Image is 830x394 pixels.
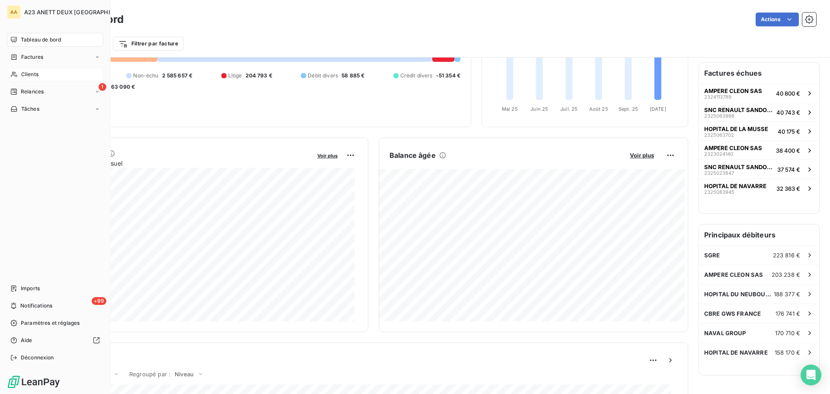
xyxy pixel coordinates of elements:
span: Déconnexion [21,354,54,362]
span: -63 090 € [109,83,135,91]
span: 58 885 € [342,72,364,80]
span: 38 400 € [776,147,800,154]
span: 203 238 € [772,271,800,278]
tspan: Août 25 [589,106,608,112]
span: 2325063998 [704,113,734,119]
span: Factures [21,53,43,61]
span: Voir plus [630,152,654,159]
span: +99 [92,297,106,305]
div: AA [7,5,21,19]
span: 158 170 € [775,349,800,356]
button: SNC RENAULT SANDOUVILLE232502384737 574 € [699,160,819,179]
span: Niveau [175,371,194,378]
button: Voir plus [315,151,340,159]
span: 2325083945 [704,189,734,195]
button: Voir plus [627,151,657,159]
span: SGRE [704,252,720,259]
span: 40 175 € [778,128,800,135]
span: Voir plus [317,153,338,159]
span: HOPITAL DE NAVARRE [704,183,766,189]
span: Notifications [20,302,52,310]
span: Litige [228,72,242,80]
span: AMPERE CLEON SAS [704,271,763,278]
span: 37 574 € [777,166,800,173]
span: 1 [99,83,106,91]
button: AMPERE CLEON SAS232302414038 400 € [699,141,819,160]
span: 188 377 € [774,291,800,298]
tspan: Juin 25 [530,106,548,112]
button: HOPITAL DE LA MUSSE232506370240 175 € [699,122,819,141]
button: Filtrer par facture [113,37,184,51]
span: -51 354 € [436,72,460,80]
span: Chiffre d'affaires mensuel [49,159,311,168]
div: Open Intercom Messenger [801,365,821,385]
span: 2325063702 [704,132,734,138]
span: HOPITAL DU NEUBOURG [704,291,774,298]
span: 2325023847 [704,170,734,176]
span: 2324113789 [704,94,731,99]
tspan: [DATE] [650,106,666,112]
span: Paramètres et réglages [21,319,80,327]
button: SNC RENAULT SANDOUVILLE232506399840 743 € [699,103,819,122]
span: Tâches [21,105,39,113]
img: Logo LeanPay [7,375,61,389]
span: 176 741 € [776,310,800,317]
span: AMPERE CLEON SAS [704,144,762,151]
span: 32 363 € [776,185,800,192]
span: 40 800 € [776,90,800,97]
h6: Principaux débiteurs [699,224,819,245]
span: 170 710 € [775,330,800,336]
tspan: Juil. 25 [560,106,578,112]
span: 223 816 € [773,252,800,259]
span: Imports [21,285,40,292]
button: Actions [756,13,799,26]
button: HOPITAL DE NAVARRE232508394532 363 € [699,179,819,198]
span: 40 743 € [776,109,800,116]
span: CBRE GWS FRANCE [704,310,761,317]
span: Clients [21,70,38,78]
a: Aide [7,333,103,347]
span: 204 793 € [246,72,272,80]
span: Tableau de bord [21,36,61,44]
tspan: Sept. 25 [619,106,638,112]
span: Non-échu [133,72,158,80]
h6: Balance âgée [389,150,436,160]
span: SNC RENAULT SANDOUVILLE [704,163,774,170]
span: Crédit divers [400,72,433,80]
span: A23 ANETT DEUX [GEOGRAPHIC_DATA] [24,9,134,16]
span: NAVAL GROUP [704,330,746,336]
span: Aide [21,336,32,344]
span: Regroupé par : [129,371,170,378]
span: SNC RENAULT SANDOUVILLE [704,106,773,113]
span: AMPERE CLEON SAS [704,87,762,94]
tspan: Mai 25 [502,106,518,112]
span: Relances [21,88,44,96]
span: HOPITAL DE LA MUSSE [704,125,768,132]
span: 2 585 657 € [162,72,193,80]
span: HOPITAL DE NAVARRE [704,349,768,356]
span: Débit divers [308,72,338,80]
h6: Factures échues [699,63,819,83]
button: AMPERE CLEON SAS232411378940 800 € [699,83,819,103]
span: 2323024140 [704,151,733,157]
